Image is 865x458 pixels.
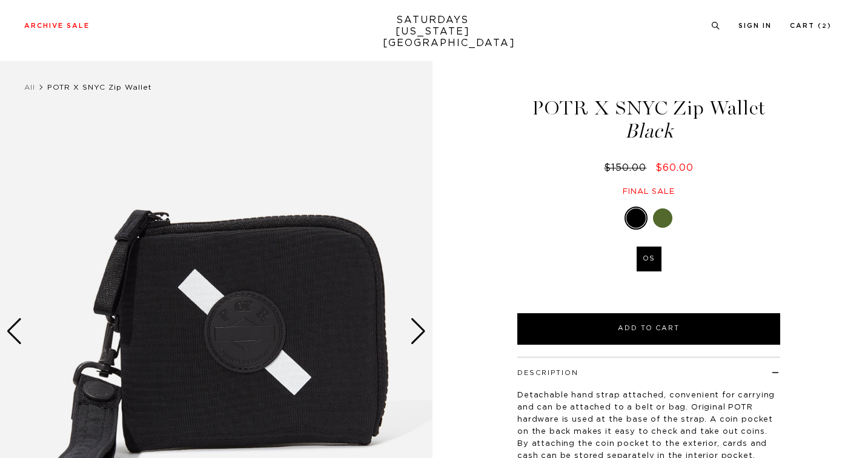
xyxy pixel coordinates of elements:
[410,318,426,345] div: Next slide
[24,22,90,29] a: Archive Sale
[515,187,782,197] div: Final sale
[604,163,651,173] del: $150.00
[24,84,35,91] a: All
[515,121,782,141] span: Black
[738,22,772,29] a: Sign In
[6,318,22,345] div: Previous slide
[517,370,578,376] button: Description
[790,22,832,29] a: Cart (2)
[517,313,780,345] button: Add to Cart
[515,98,782,141] h1: POTR X SNYC Zip Wallet
[637,247,661,271] label: OS
[383,15,483,49] a: SATURDAYS[US_STATE][GEOGRAPHIC_DATA]
[655,163,694,173] span: $60.00
[47,84,152,91] span: POTR X SNYC Zip Wallet
[822,24,827,29] small: 2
